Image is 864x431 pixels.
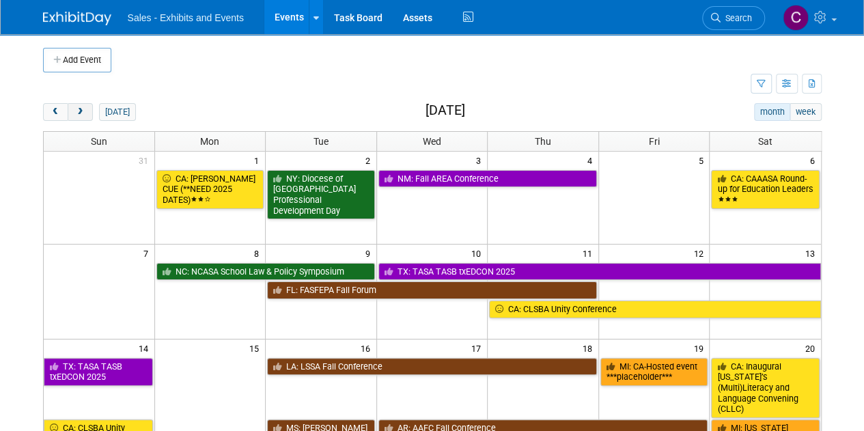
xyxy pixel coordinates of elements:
span: 1 [253,152,265,169]
a: CA: CLSBA Unity Conference [489,301,820,318]
span: 3 [475,152,487,169]
a: NM: Fall AREA Conference [378,170,597,188]
span: 10 [470,245,487,262]
span: 17 [470,339,487,357]
span: 6 [809,152,821,169]
img: Christine Lurz [783,5,809,31]
span: Thu [535,136,551,147]
span: Search [721,13,752,23]
span: 7 [142,245,154,262]
span: 5 [697,152,709,169]
span: 2 [364,152,376,169]
button: month [754,103,790,121]
span: 14 [137,339,154,357]
button: week [790,103,821,121]
img: ExhibitDay [43,12,111,25]
span: Wed [423,136,441,147]
h2: [DATE] [425,103,464,118]
span: 18 [581,339,598,357]
a: TX: TASA TASB txEDCON 2025 [378,263,821,281]
a: CA: [PERSON_NAME] CUE (**NEED 2025 DATES) [156,170,264,209]
a: NC: NCASA School Law & Policy Symposium [156,263,375,281]
button: Add Event [43,48,111,72]
a: TX: TASA TASB txEDCON 2025 [44,358,153,386]
span: Sun [91,136,107,147]
span: Tue [313,136,329,147]
span: 15 [248,339,265,357]
a: MI: CA-Hosted event ***placeholder*** [600,358,708,386]
span: 8 [253,245,265,262]
a: CA: CAAASA Round-up for Education Leaders [711,170,819,209]
a: LA: LSSA Fall Conference [267,358,597,376]
span: 13 [804,245,821,262]
button: next [68,103,93,121]
span: Mon [200,136,219,147]
span: Fri [649,136,660,147]
button: [DATE] [99,103,135,121]
a: FL: FASFEPA Fall Forum [267,281,597,299]
span: 16 [359,339,376,357]
span: Sat [758,136,772,147]
span: 9 [364,245,376,262]
span: 4 [586,152,598,169]
a: NY: Diocese of [GEOGRAPHIC_DATA] Professional Development Day [267,170,375,220]
span: 20 [804,339,821,357]
button: prev [43,103,68,121]
span: 12 [692,245,709,262]
span: 31 [137,152,154,169]
span: 19 [692,339,709,357]
a: CA: Inaugural [US_STATE]’s (Multi)Literacy and Language Convening (CLLC) [711,358,819,419]
span: 11 [581,245,598,262]
span: Sales - Exhibits and Events [128,12,244,23]
a: Search [702,6,765,30]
